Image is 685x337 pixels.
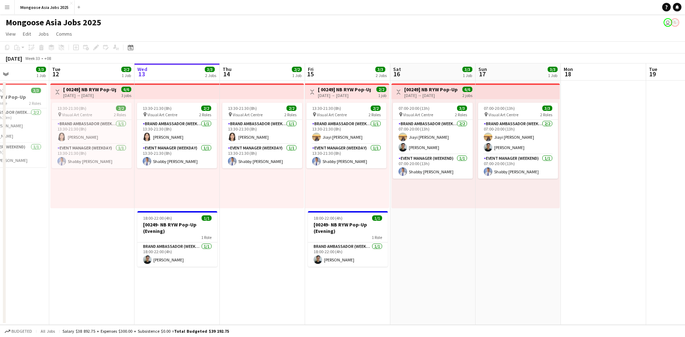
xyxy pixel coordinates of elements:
[6,17,101,28] h1: Mongoose Asia Jobs 2025
[23,31,31,37] span: Edit
[24,56,41,61] span: Week 33
[56,31,72,37] span: Comms
[35,29,52,39] a: Jobs
[4,327,33,335] button: Budgeted
[15,0,75,14] button: Mongoose Asia Jobs 2025
[44,56,51,61] div: +08
[6,31,16,37] span: View
[11,329,32,334] span: Budgeted
[174,328,229,334] span: Total Budgeted $39 192.75
[38,31,49,37] span: Jobs
[6,55,22,62] div: [DATE]
[664,18,672,27] app-user-avatar: Adriana Ghazali
[20,29,34,39] a: Edit
[3,29,19,39] a: View
[53,29,75,39] a: Comms
[62,328,229,334] div: Salary $38 892.75 + Expenses $300.00 + Subsistence $0.00 =
[671,18,679,27] app-user-avatar: Noelle Oh
[39,328,56,334] span: All jobs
